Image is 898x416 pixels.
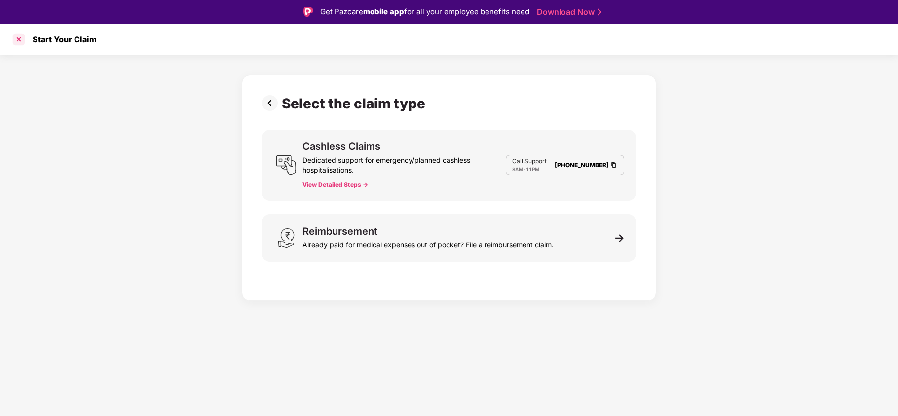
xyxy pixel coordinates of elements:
[27,35,97,44] div: Start Your Claim
[303,7,313,17] img: Logo
[555,161,609,169] a: [PHONE_NUMBER]
[276,228,297,248] img: svg+xml;base64,PHN2ZyB3aWR0aD0iMjQiIGhlaWdodD0iMzEiIHZpZXdCb3g9IjAgMCAyNCAzMSIgZmlsbD0ibm9uZSIgeG...
[512,165,547,173] div: -
[262,95,282,111] img: svg+xml;base64,PHN2ZyBpZD0iUHJldi0zMngzMiIgeG1sbnM9Imh0dHA6Ly93d3cudzMub3JnLzIwMDAvc3ZnIiB3aWR0aD...
[282,95,429,112] div: Select the claim type
[363,7,404,16] strong: mobile app
[598,7,601,17] img: Stroke
[276,155,297,175] img: svg+xml;base64,PHN2ZyB3aWR0aD0iMjQiIGhlaWdodD0iMjUiIHZpZXdCb3g9IjAgMCAyNCAyNSIgZmlsbD0ibm9uZSIgeG...
[302,141,380,151] div: Cashless Claims
[512,157,547,165] p: Call Support
[537,7,599,17] a: Download Now
[610,161,618,169] img: Clipboard Icon
[302,236,554,250] div: Already paid for medical expenses out of pocket? File a reimbursement claim.
[302,181,368,189] button: View Detailed Steps ->
[615,234,624,243] img: svg+xml;base64,PHN2ZyB3aWR0aD0iMTEiIGhlaWdodD0iMTEiIHZpZXdCb3g9IjAgMCAxMSAxMSIgZmlsbD0ibm9uZSIgeG...
[526,166,539,172] span: 11PM
[302,226,377,236] div: Reimbursement
[512,166,523,172] span: 8AM
[320,6,529,18] div: Get Pazcare for all your employee benefits need
[302,151,506,175] div: Dedicated support for emergency/planned cashless hospitalisations.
